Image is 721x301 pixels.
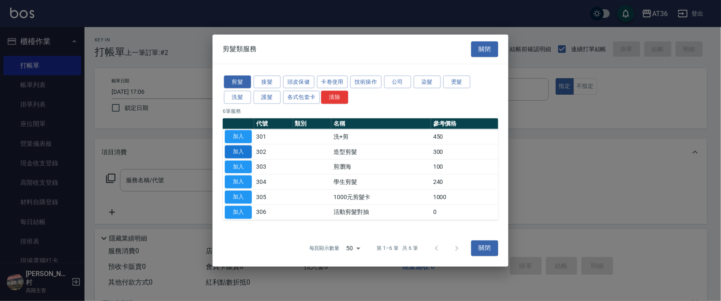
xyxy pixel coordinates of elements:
[223,107,498,115] p: 6 筆服務
[254,91,281,104] button: 護髮
[431,189,498,205] td: 1000
[377,244,418,252] p: 第 1–6 筆 共 6 筆
[224,75,251,88] button: 剪髮
[254,174,293,189] td: 304
[317,75,348,88] button: 卡卷使用
[471,241,498,256] button: 關閉
[331,174,431,189] td: 學生剪髮
[343,237,363,260] div: 50
[225,175,252,189] button: 加入
[223,45,257,53] span: 剪髮類服務
[414,75,441,88] button: 染髮
[331,205,431,220] td: 活動剪髮對抽
[225,145,252,158] button: 加入
[225,160,252,173] button: 加入
[309,244,340,252] p: 每頁顯示數量
[331,129,431,144] td: 洗+剪
[254,129,293,144] td: 301
[431,144,498,159] td: 300
[443,75,470,88] button: 燙髮
[225,205,252,219] button: 加入
[331,159,431,175] td: 剪瀏海
[321,91,348,104] button: 清除
[384,75,411,88] button: 公司
[254,159,293,175] td: 303
[254,189,293,205] td: 305
[254,205,293,220] td: 306
[224,91,251,104] button: 洗髮
[225,130,252,143] button: 加入
[331,144,431,159] td: 造型剪髮
[254,75,281,88] button: 接髮
[350,75,382,88] button: 技術操作
[293,118,332,129] th: 類別
[254,144,293,159] td: 302
[431,129,498,144] td: 450
[225,191,252,204] button: 加入
[431,118,498,129] th: 參考價格
[254,118,293,129] th: 代號
[283,75,314,88] button: 頭皮保健
[331,189,431,205] td: 1000元剪髮卡
[431,159,498,175] td: 100
[431,205,498,220] td: 0
[331,118,431,129] th: 名稱
[431,174,498,189] td: 240
[283,91,320,104] button: 各式包套卡
[471,41,498,57] button: 關閉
